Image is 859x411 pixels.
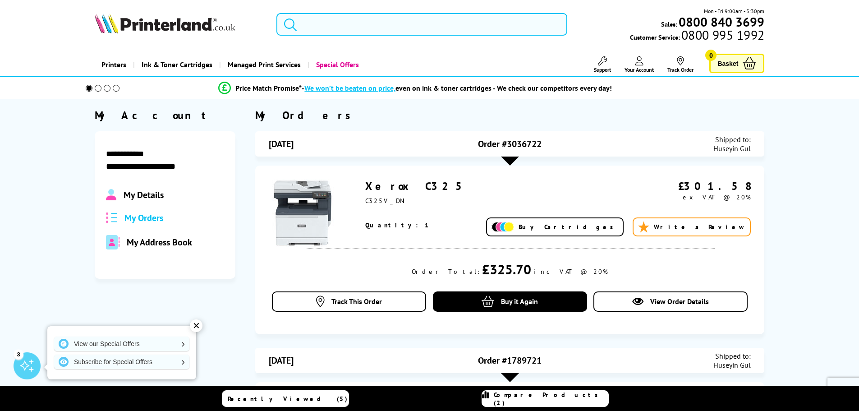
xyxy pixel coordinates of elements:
span: Basket [717,57,738,69]
b: 0800 840 3699 [679,14,764,30]
span: Huseyin Gul [713,144,751,153]
span: Order #1789721 [478,355,542,366]
span: Sales: [661,20,677,28]
img: Add Cartridges [492,222,514,232]
div: ✕ [190,319,202,332]
span: 0800 995 1992 [680,31,764,39]
span: My Orders [124,212,163,224]
a: Managed Print Services [219,53,308,76]
div: inc VAT @ 20% [533,268,608,276]
a: Write a Review [633,217,751,236]
a: 0800 840 3699 [677,18,764,26]
div: - even on ink & toner cartridges - We check our competitors every day! [302,83,612,92]
span: View Order Details [650,297,709,306]
a: View our Special Offers [54,337,189,351]
img: address-book-duotone-solid.svg [106,235,119,249]
li: modal_Promise [73,80,758,96]
span: Huseyin Gul [713,360,751,369]
a: Xerox C325 [365,179,469,193]
a: View Order Details [593,291,748,312]
div: Order Total: [412,268,480,276]
a: Track Order [667,56,694,73]
span: Recently Viewed (5) [228,395,348,403]
a: Basket 0 [709,54,764,73]
span: Shipped to: [713,135,751,144]
a: Your Account [625,56,654,73]
img: Printerland Logo [95,14,235,33]
div: C325V_DNI [365,197,635,205]
a: Compare Products (2) [482,390,609,407]
span: 0 [705,50,717,61]
span: Buy it Again [501,297,538,306]
div: £325.70 [482,260,531,278]
a: Special Offers [308,53,366,76]
img: Profile.svg [106,189,116,201]
a: Subscribe for Special Offers [54,355,189,369]
span: Compare Products (2) [494,391,608,407]
a: Buy it Again [433,291,587,312]
span: Ink & Toner Cartridges [142,53,212,76]
a: Support [594,56,611,73]
img: Xerox C325 [269,179,336,247]
span: Order #3036722 [478,138,542,150]
span: Buy Cartridges [519,223,618,231]
div: My Account [95,108,235,122]
a: Track This Order [272,291,426,312]
span: My Address Book [127,236,192,248]
a: Printerland Logo [95,14,266,35]
span: [DATE] [269,138,294,150]
span: [DATE] [269,355,294,366]
a: Buy Cartridges [486,217,624,236]
span: Your Account [625,66,654,73]
span: Shipped to: [713,351,751,360]
div: My Orders [255,108,764,122]
div: ex VAT @ 20% [635,193,751,201]
span: We won’t be beaten on price, [304,83,395,92]
div: 3 [14,349,23,359]
span: Write a Review [654,223,745,231]
span: Support [594,66,611,73]
div: £301.58 [635,179,751,193]
a: Printers [95,53,133,76]
span: Price Match Promise* [235,83,302,92]
span: Quantity: 1 [365,221,430,229]
span: Mon - Fri 9:00am - 5:30pm [704,7,764,15]
img: all-order.svg [106,212,118,223]
a: Ink & Toner Cartridges [133,53,219,76]
a: Recently Viewed (5) [222,390,349,407]
span: Track This Order [331,297,382,306]
span: Customer Service: [630,31,764,42]
span: My Details [124,189,164,201]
